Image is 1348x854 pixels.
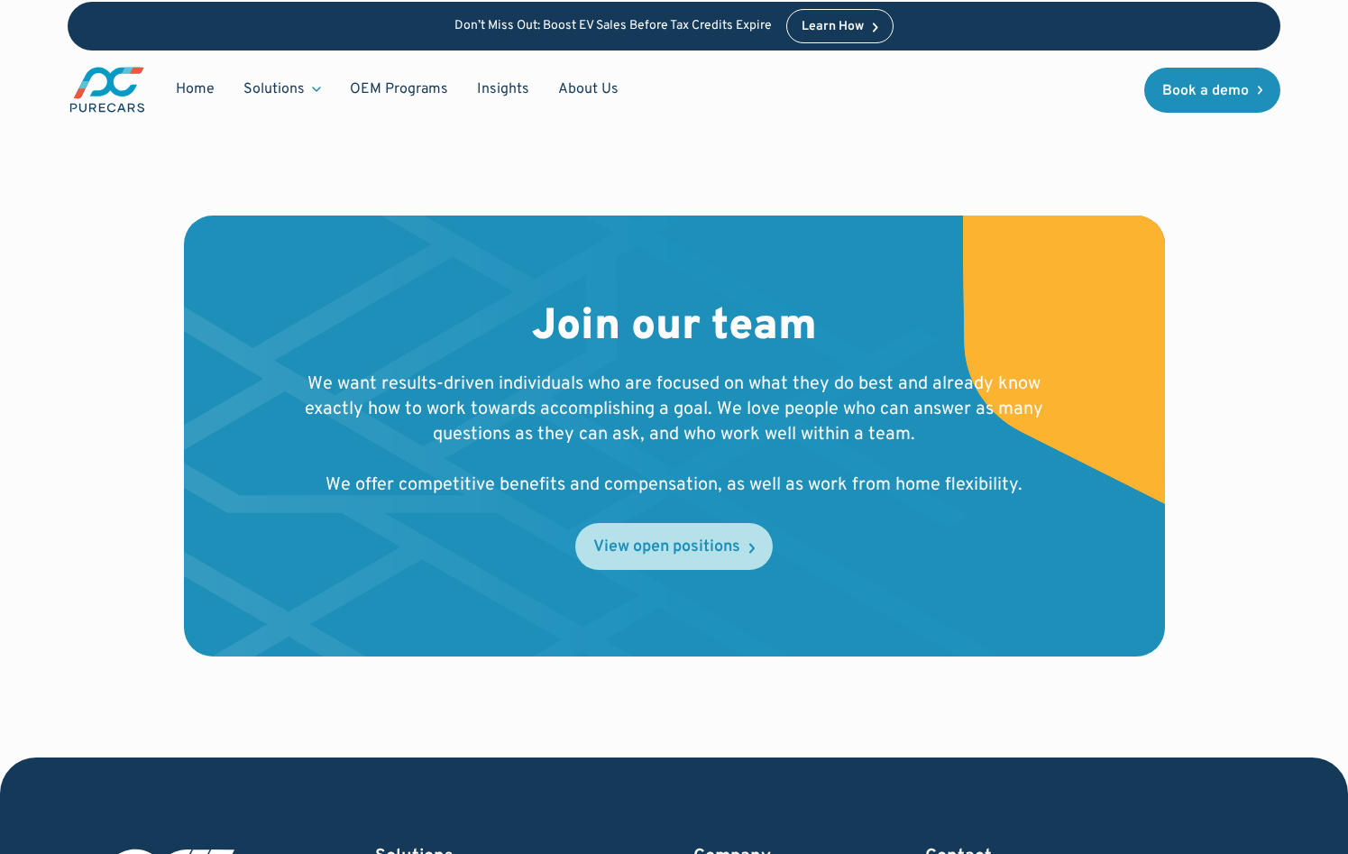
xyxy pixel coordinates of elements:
[1144,67,1281,112] a: Book a demo
[335,72,463,106] a: OEM Programs
[544,72,633,106] a: About Us
[1162,83,1249,97] div: Book a demo
[593,539,740,556] div: View open positions
[786,9,894,43] a: Learn How
[454,19,772,34] p: Don’t Miss Out: Boost EV Sales Before Tax Credits Expire
[68,65,147,115] img: purecars logo
[802,21,864,33] div: Learn How
[299,372,1050,498] p: We want results-driven individuals who are focused on what they do best and already know exactly ...
[243,79,305,99] div: Solutions
[229,72,335,106] div: Solutions
[575,523,773,570] a: View open positions
[532,302,817,354] h2: Join our team
[463,72,544,106] a: Insights
[161,72,229,106] a: Home
[68,65,147,115] a: main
